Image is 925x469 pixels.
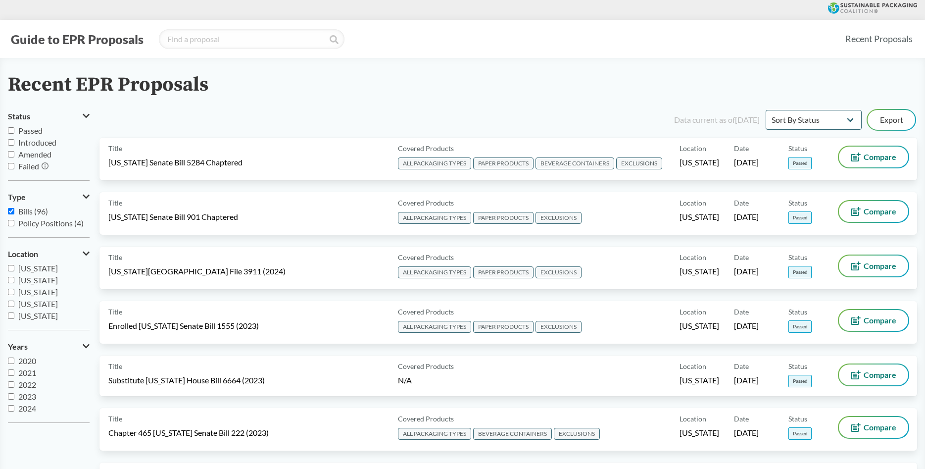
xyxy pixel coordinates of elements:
[680,307,706,317] span: Location
[734,266,759,277] span: [DATE]
[8,342,28,351] span: Years
[18,392,36,401] span: 2023
[8,393,14,400] input: 2023
[734,211,759,222] span: [DATE]
[8,189,90,206] button: Type
[108,375,265,386] span: Substitute [US_STATE] House Bill 6664 (2023)
[108,157,243,168] span: [US_STATE] Senate Bill 5284 Chaptered
[18,380,36,389] span: 2022
[680,414,706,424] span: Location
[8,74,208,96] h2: Recent EPR Proposals
[734,320,759,331] span: [DATE]
[8,139,14,146] input: Introduced
[398,212,471,224] span: ALL PACKAGING TYPES
[398,361,454,371] span: Covered Products
[616,157,662,169] span: EXCLUSIONS
[788,252,807,262] span: Status
[839,201,908,222] button: Compare
[8,289,14,295] input: [US_STATE]
[680,427,719,438] span: [US_STATE]
[680,198,706,208] span: Location
[108,252,122,262] span: Title
[864,153,896,161] span: Compare
[18,138,56,147] span: Introduced
[108,211,238,222] span: [US_STATE] Senate Bill 901 Chaptered
[8,151,14,157] input: Amended
[473,157,534,169] span: PAPER PRODUCTS
[734,143,749,154] span: Date
[734,307,749,317] span: Date
[18,126,43,135] span: Passed
[788,211,812,224] span: Passed
[108,320,259,331] span: Enrolled [US_STATE] Senate Bill 1555 (2023)
[788,427,812,440] span: Passed
[398,198,454,208] span: Covered Products
[734,157,759,168] span: [DATE]
[398,143,454,154] span: Covered Products
[680,375,719,386] span: [US_STATE]
[18,287,58,297] span: [US_STATE]
[788,157,812,169] span: Passed
[788,414,807,424] span: Status
[8,112,30,121] span: Status
[536,157,614,169] span: BEVERAGE CONTAINERS
[841,28,917,50] a: Recent Proposals
[788,307,807,317] span: Status
[734,252,749,262] span: Date
[554,428,600,440] span: EXCLUSIONS
[536,266,582,278] span: EXCLUSIONS
[734,375,759,386] span: [DATE]
[108,361,122,371] span: Title
[108,307,122,317] span: Title
[839,147,908,167] button: Compare
[473,321,534,333] span: PAPER PRODUCTS
[8,265,14,271] input: [US_STATE]
[398,428,471,440] span: ALL PACKAGING TYPES
[864,423,896,431] span: Compare
[18,299,58,309] span: [US_STATE]
[839,256,908,276] button: Compare
[8,127,14,134] input: Passed
[8,369,14,376] input: 2021
[8,338,90,355] button: Years
[108,266,286,277] span: [US_STATE][GEOGRAPHIC_DATA] File 3911 (2024)
[108,198,122,208] span: Title
[8,108,90,125] button: Status
[8,313,14,319] input: [US_STATE]
[680,320,719,331] span: [US_STATE]
[864,316,896,324] span: Compare
[680,157,719,168] span: [US_STATE]
[159,29,344,49] input: Find a proposal
[473,212,534,224] span: PAPER PRODUCTS
[734,427,759,438] span: [DATE]
[674,114,760,126] div: Data current as of [DATE]
[108,427,269,438] span: Chapter 465 [US_STATE] Senate Bill 222 (2023)
[8,250,38,259] span: Location
[788,320,812,333] span: Passed
[839,365,908,385] button: Compare
[788,361,807,371] span: Status
[8,220,14,226] input: Policy Positions (4)
[864,371,896,379] span: Compare
[864,262,896,270] span: Compare
[398,321,471,333] span: ALL PACKAGING TYPES
[18,218,84,228] span: Policy Positions (4)
[18,368,36,377] span: 2021
[788,143,807,154] span: Status
[8,405,14,412] input: 2024
[8,381,14,388] input: 2022
[8,193,26,202] span: Type
[18,263,58,273] span: [US_STATE]
[680,266,719,277] span: [US_STATE]
[398,307,454,317] span: Covered Products
[398,252,454,262] span: Covered Products
[398,375,412,385] span: N/A
[680,143,706,154] span: Location
[839,310,908,331] button: Compare
[734,361,749,371] span: Date
[18,150,51,159] span: Amended
[18,356,36,365] span: 2020
[8,277,14,283] input: [US_STATE]
[839,417,908,438] button: Compare
[18,207,48,216] span: Bills (96)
